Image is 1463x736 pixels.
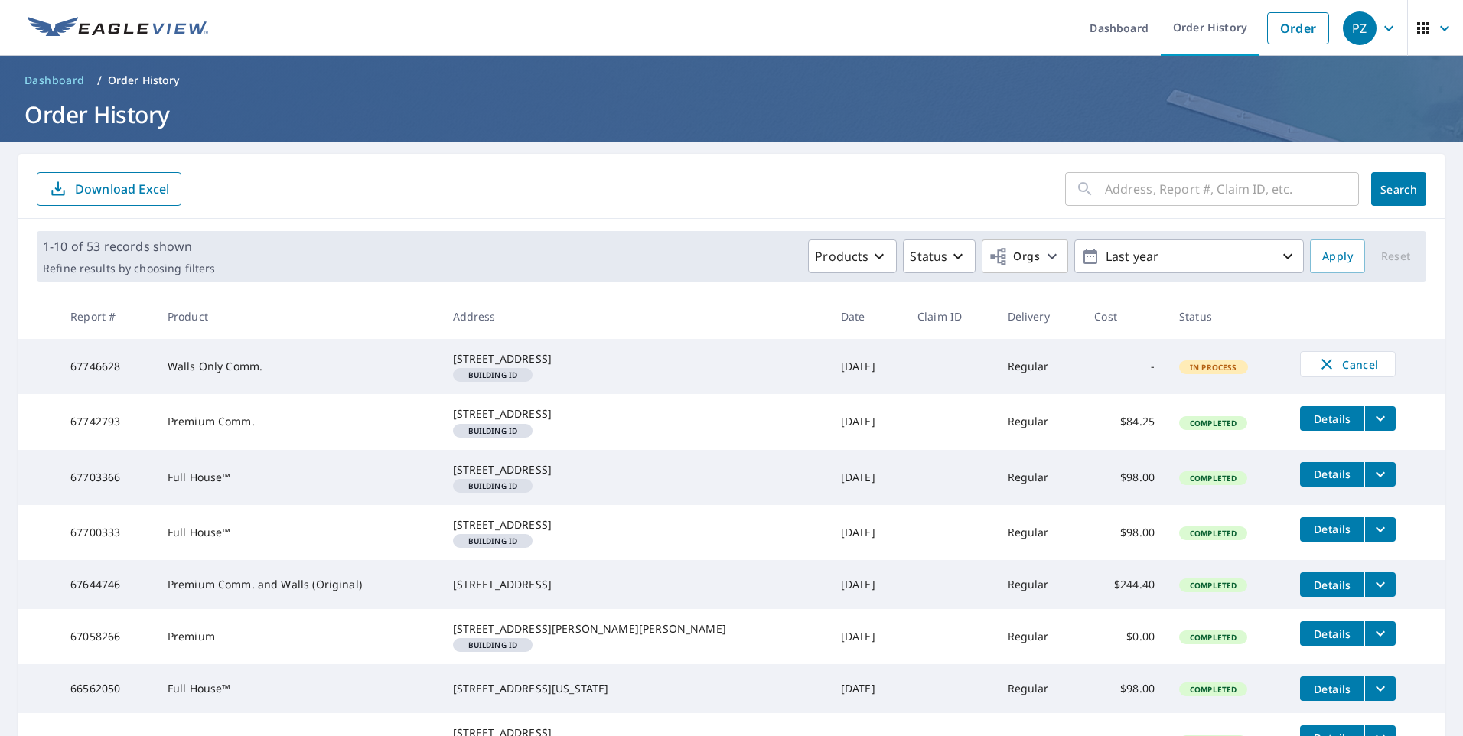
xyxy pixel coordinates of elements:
td: Full House™ [155,664,441,713]
button: filesDropdownBtn-67058266 [1364,621,1396,646]
button: detailsBtn-67700333 [1300,517,1364,542]
div: PZ [1343,11,1377,45]
td: 67742793 [58,394,155,449]
th: Address [441,294,829,339]
span: Details [1309,522,1355,536]
td: $84.25 [1082,394,1167,449]
span: Details [1309,578,1355,592]
button: detailsBtn-67703366 [1300,462,1364,487]
button: Cancel [1300,351,1396,377]
td: Regular [995,609,1083,664]
td: [DATE] [829,609,905,664]
td: 67644746 [58,560,155,609]
p: Products [815,247,868,265]
div: [STREET_ADDRESS] [453,406,816,422]
td: [DATE] [829,450,905,505]
td: [DATE] [829,505,905,560]
td: [DATE] [829,560,905,609]
td: - [1082,339,1167,394]
span: Completed [1181,473,1246,484]
td: 67746628 [58,339,155,394]
button: detailsBtn-67742793 [1300,406,1364,431]
span: Orgs [989,247,1040,266]
span: Dashboard [24,73,85,88]
td: 67058266 [58,609,155,664]
td: Regular [995,664,1083,713]
button: Status [903,239,976,273]
th: Report # [58,294,155,339]
td: Premium Comm. [155,394,441,449]
td: $0.00 [1082,609,1167,664]
td: 67700333 [58,505,155,560]
button: filesDropdownBtn-67703366 [1364,462,1396,487]
div: [STREET_ADDRESS][US_STATE] [453,681,816,696]
td: [DATE] [829,339,905,394]
div: [STREET_ADDRESS] [453,462,816,477]
li: / [97,71,102,90]
input: Address, Report #, Claim ID, etc. [1105,168,1359,210]
button: filesDropdownBtn-67644746 [1364,572,1396,597]
td: Regular [995,505,1083,560]
span: In Process [1181,362,1246,373]
div: [STREET_ADDRESS] [453,351,816,366]
span: Search [1383,182,1414,197]
td: [DATE] [829,394,905,449]
button: detailsBtn-67058266 [1300,621,1364,646]
button: Last year [1074,239,1304,273]
span: Completed [1181,580,1246,591]
span: Apply [1322,247,1353,266]
button: Orgs [982,239,1068,273]
p: Order History [108,73,180,88]
div: [STREET_ADDRESS][PERSON_NAME][PERSON_NAME] [453,621,816,637]
td: Full House™ [155,450,441,505]
em: Building ID [468,427,518,435]
td: Premium [155,609,441,664]
span: Details [1309,412,1355,426]
button: Search [1371,172,1426,206]
span: Details [1309,467,1355,481]
td: Premium Comm. and Walls (Original) [155,560,441,609]
td: $98.00 [1082,664,1167,713]
button: filesDropdownBtn-67742793 [1364,406,1396,431]
td: $98.00 [1082,450,1167,505]
span: Completed [1181,528,1246,539]
td: $98.00 [1082,505,1167,560]
td: 66562050 [58,664,155,713]
button: Apply [1310,239,1365,273]
p: Download Excel [75,181,169,197]
td: Walls Only Comm. [155,339,441,394]
button: filesDropdownBtn-67700333 [1364,517,1396,542]
td: Regular [995,339,1083,394]
p: Refine results by choosing filters [43,262,215,275]
p: Last year [1100,243,1279,270]
em: Building ID [468,371,518,379]
th: Product [155,294,441,339]
em: Building ID [468,641,518,649]
th: Status [1167,294,1288,339]
button: filesDropdownBtn-66562050 [1364,676,1396,701]
h1: Order History [18,99,1445,130]
div: [STREET_ADDRESS] [453,517,816,532]
td: Regular [995,450,1083,505]
th: Delivery [995,294,1083,339]
td: Full House™ [155,505,441,560]
button: Download Excel [37,172,181,206]
nav: breadcrumb [18,68,1445,93]
td: $244.40 [1082,560,1167,609]
div: [STREET_ADDRESS] [453,577,816,592]
span: Details [1309,682,1355,696]
span: Completed [1181,632,1246,643]
td: [DATE] [829,664,905,713]
a: Dashboard [18,68,91,93]
a: Order [1267,12,1329,44]
span: Completed [1181,418,1246,428]
th: Cost [1082,294,1167,339]
span: Cancel [1316,355,1380,373]
button: Products [808,239,897,273]
span: Completed [1181,684,1246,695]
td: Regular [995,560,1083,609]
p: Status [910,247,947,265]
th: Date [829,294,905,339]
p: 1-10 of 53 records shown [43,237,215,256]
th: Claim ID [905,294,995,339]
